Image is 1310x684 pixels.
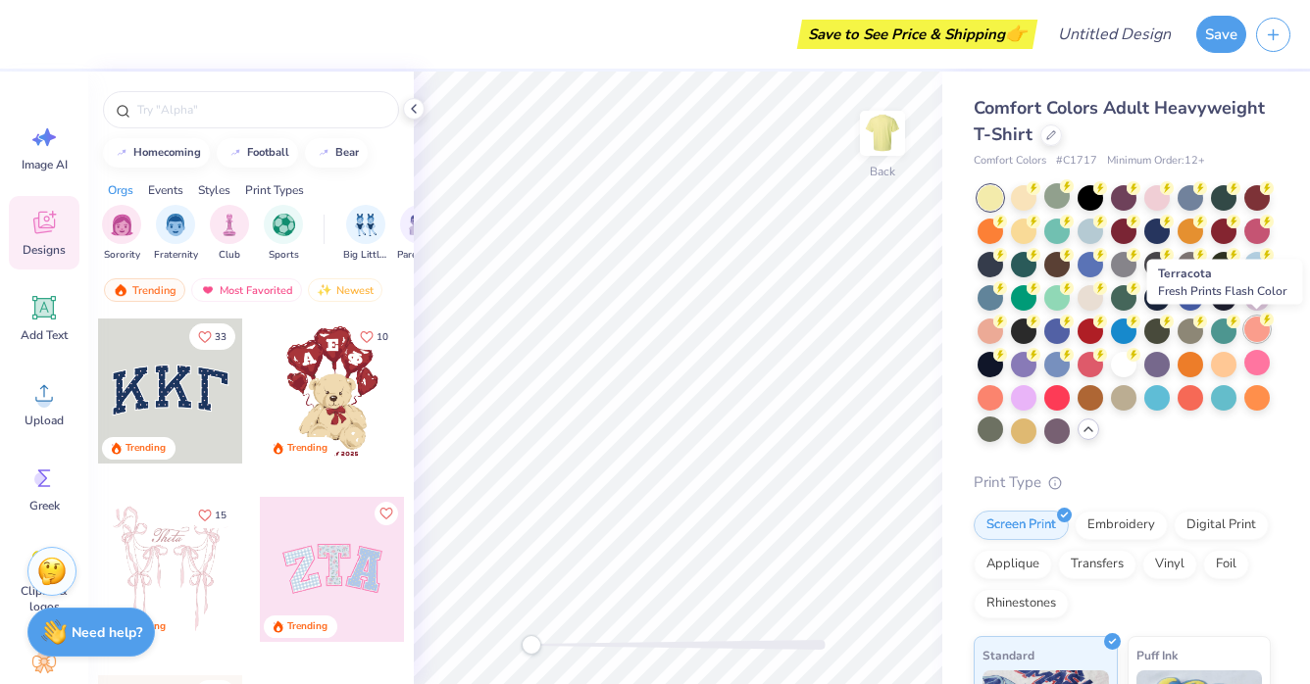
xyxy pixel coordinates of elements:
[219,214,240,236] img: Club Image
[1147,260,1303,305] div: Terracota
[287,441,327,456] div: Trending
[200,283,216,297] img: most_fav.gif
[189,323,235,350] button: Like
[397,205,442,263] button: filter button
[317,283,332,297] img: newest.gif
[974,511,1069,540] div: Screen Print
[1142,550,1197,579] div: Vinyl
[863,114,902,153] img: Back
[1056,153,1097,170] span: # C1717
[154,248,198,263] span: Fraternity
[154,205,198,263] button: filter button
[102,205,141,263] div: filter for Sorority
[1136,645,1178,665] span: Puff Ink
[114,147,129,159] img: trend_line.gif
[982,645,1034,665] span: Standard
[287,619,327,634] div: Trending
[29,498,60,513] span: Greek
[1203,550,1249,579] div: Foil
[377,332,388,342] span: 10
[133,147,201,158] div: homecoming
[269,248,299,263] span: Sports
[409,214,431,236] img: Parent's Weekend Image
[72,623,142,642] strong: Need help?
[974,471,1271,494] div: Print Type
[104,278,185,302] div: Trending
[21,327,68,343] span: Add Text
[189,502,235,528] button: Like
[1075,511,1168,540] div: Embroidery
[247,147,289,158] div: football
[316,147,331,159] img: trend_line.gif
[273,214,295,236] img: Sports Image
[111,214,133,236] img: Sorority Image
[351,323,397,350] button: Like
[802,20,1033,49] div: Save to See Price & Shipping
[974,589,1069,618] div: Rhinestones
[217,138,298,168] button: football
[219,248,240,263] span: Club
[215,332,227,342] span: 33
[522,635,541,655] div: Accessibility label
[210,205,249,263] div: filter for Club
[135,100,386,120] input: Try "Alpha"
[1042,15,1186,54] input: Untitled Design
[397,248,442,263] span: Parent's Weekend
[191,278,302,302] div: Most Favorited
[264,205,303,263] button: filter button
[1174,511,1269,540] div: Digital Print
[126,441,166,456] div: Trending
[974,550,1052,579] div: Applique
[245,181,304,199] div: Print Types
[108,181,133,199] div: Orgs
[264,205,303,263] div: filter for Sports
[25,413,64,428] span: Upload
[148,181,183,199] div: Events
[397,205,442,263] div: filter for Parent's Weekend
[215,511,227,520] span: 15
[343,248,388,263] span: Big Little Reveal
[335,147,359,158] div: bear
[870,163,895,180] div: Back
[103,138,210,168] button: homecoming
[343,205,388,263] button: filter button
[22,157,68,172] span: Image AI
[104,248,140,263] span: Sorority
[210,205,249,263] button: filter button
[974,96,1265,146] span: Comfort Colors Adult Heavyweight T-Shirt
[1158,283,1286,299] span: Fresh Prints Flash Color
[23,242,66,258] span: Designs
[305,138,368,168] button: bear
[227,147,243,159] img: trend_line.gif
[1005,22,1027,45] span: 👉
[113,283,128,297] img: trending.gif
[154,205,198,263] div: filter for Fraternity
[1058,550,1136,579] div: Transfers
[12,583,76,614] span: Clipart & logos
[343,205,388,263] div: filter for Big Little Reveal
[198,181,230,199] div: Styles
[1107,153,1205,170] span: Minimum Order: 12 +
[974,153,1046,170] span: Comfort Colors
[375,502,398,525] button: Like
[102,205,141,263] button: filter button
[355,214,377,236] img: Big Little Reveal Image
[165,214,186,236] img: Fraternity Image
[1196,16,1246,53] button: Save
[308,278,382,302] div: Newest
